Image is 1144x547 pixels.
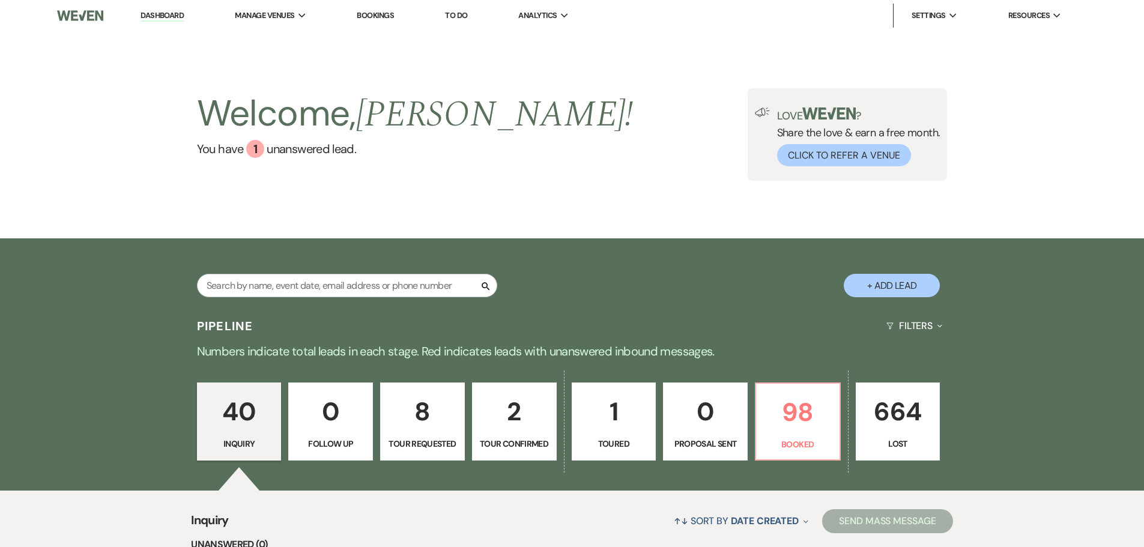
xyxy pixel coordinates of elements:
[864,437,933,450] p: Lost
[882,310,947,342] button: Filters
[763,392,832,432] p: 98
[777,144,911,166] button: Click to Refer a Venue
[445,10,467,20] a: To Do
[731,515,799,527] span: Date Created
[246,140,264,158] div: 1
[296,437,365,450] p: Follow Up
[57,3,103,28] img: Weven Logo
[674,515,688,527] span: ↑↓
[388,391,457,432] p: 8
[844,274,940,297] button: + Add Lead
[856,382,940,461] a: 664Lost
[480,437,549,450] p: Tour Confirmed
[770,107,940,166] div: Share the love & earn a free month.
[572,382,656,461] a: 1Toured
[380,382,465,461] a: 8Tour Requested
[191,511,229,537] span: Inquiry
[669,505,813,537] button: Sort By Date Created
[822,509,953,533] button: Send Mass Message
[197,382,282,461] a: 40Inquiry
[912,10,946,22] span: Settings
[755,382,841,461] a: 98Booked
[197,88,634,140] h2: Welcome,
[663,382,748,461] a: 0Proposal Sent
[755,107,770,117] img: loud-speaker-illustration.svg
[763,438,832,451] p: Booked
[296,391,365,432] p: 0
[864,391,933,432] p: 664
[356,87,634,142] span: [PERSON_NAME] !
[197,140,634,158] a: You have 1 unanswered lead.
[480,391,549,432] p: 2
[141,10,184,22] a: Dashboard
[197,318,253,334] h3: Pipeline
[472,382,557,461] a: 2Tour Confirmed
[388,437,457,450] p: Tour Requested
[205,391,274,432] p: 40
[288,382,373,461] a: 0Follow Up
[802,107,856,119] img: weven-logo-green.svg
[235,10,294,22] span: Manage Venues
[580,437,649,450] p: Toured
[205,437,274,450] p: Inquiry
[197,274,497,297] input: Search by name, event date, email address or phone number
[518,10,557,22] span: Analytics
[671,391,740,432] p: 0
[1008,10,1050,22] span: Resources
[580,391,649,432] p: 1
[140,342,1005,361] p: Numbers indicate total leads in each stage. Red indicates leads with unanswered inbound messages.
[777,107,940,121] p: Love ?
[357,10,394,20] a: Bookings
[671,437,740,450] p: Proposal Sent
